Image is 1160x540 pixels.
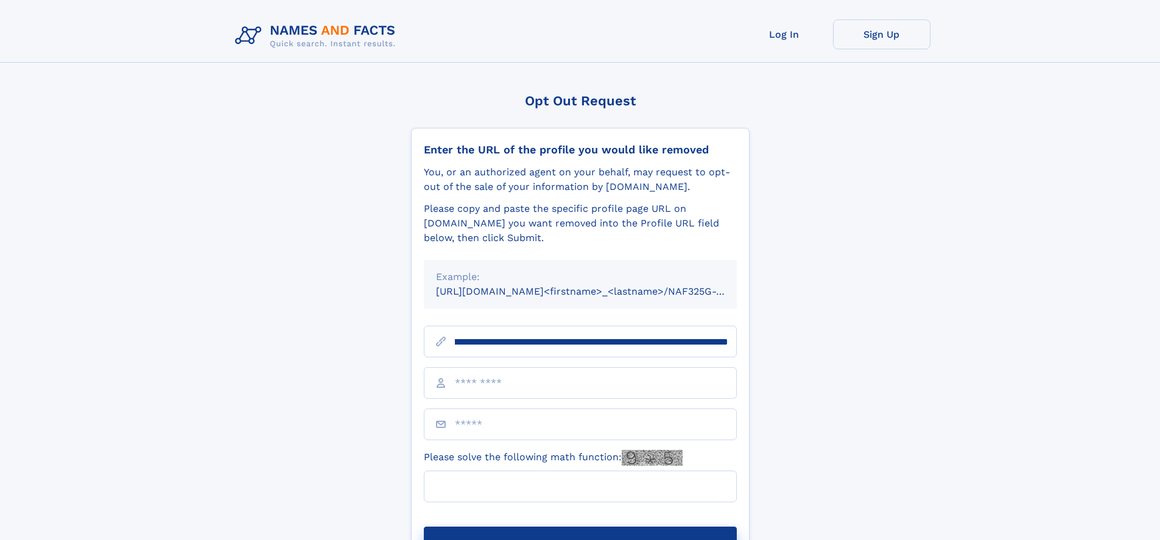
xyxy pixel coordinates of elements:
[436,286,760,297] small: [URL][DOMAIN_NAME]<firstname>_<lastname>/NAF325G-xxxxxxxx
[230,19,406,52] img: Logo Names and Facts
[424,165,737,194] div: You, or an authorized agent on your behalf, may request to opt-out of the sale of your informatio...
[736,19,833,49] a: Log In
[411,93,750,108] div: Opt Out Request
[833,19,930,49] a: Sign Up
[424,143,737,156] div: Enter the URL of the profile you would like removed
[424,450,683,466] label: Please solve the following math function:
[424,202,737,245] div: Please copy and paste the specific profile page URL on [DOMAIN_NAME] you want removed into the Pr...
[436,270,725,284] div: Example:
